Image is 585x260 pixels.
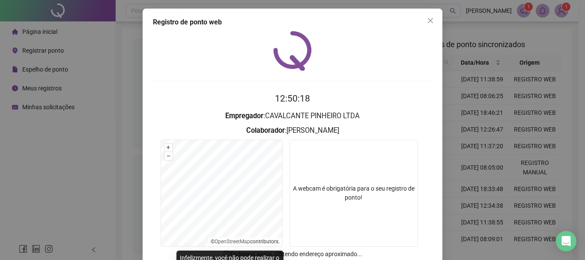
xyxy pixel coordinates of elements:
[275,93,310,104] time: 12:50:18
[211,239,280,245] li: © contributors.
[153,125,432,136] h3: : [PERSON_NAME]
[246,126,285,134] strong: Colaborador
[164,143,173,152] button: +
[427,17,434,24] span: close
[225,112,263,120] strong: Empregador
[424,14,437,27] button: Close
[290,140,418,247] div: A webcam é obrigatória para o seu registro de ponto!
[215,239,250,245] a: OpenStreetMap
[153,17,432,27] div: Registro de ponto web
[556,231,576,251] div: Open Intercom Messenger
[153,111,432,122] h3: : CAVALCANTE PINHEIRO LTDA
[164,152,173,160] button: –
[153,249,432,259] p: Endereço aprox. : Obtendo endereço aproximado...
[273,31,312,71] img: QRPoint
[223,250,230,257] span: info-circle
